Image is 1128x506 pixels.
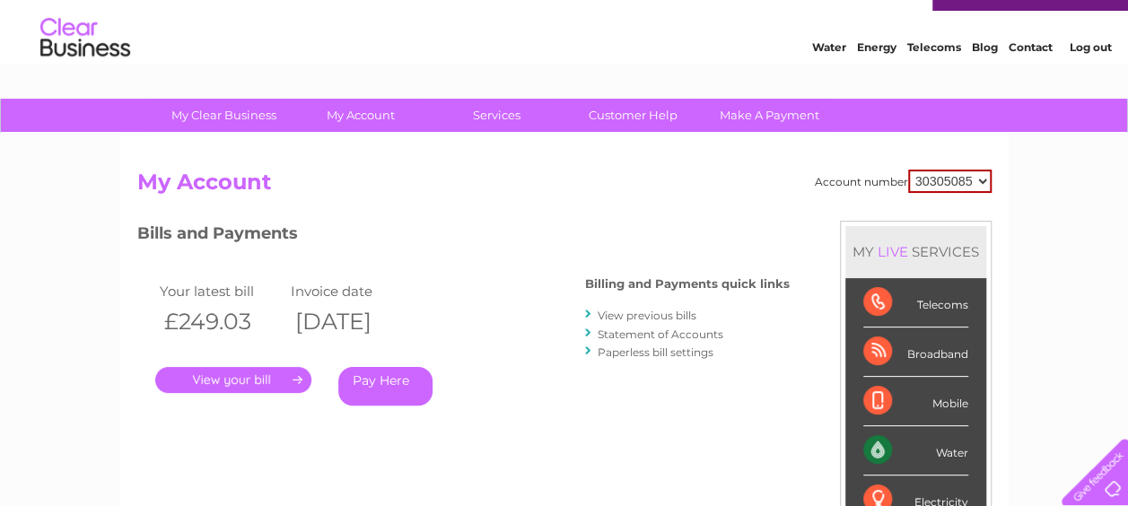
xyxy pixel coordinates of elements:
h3: Bills and Payments [137,221,790,252]
a: Energy [857,76,896,90]
a: Log out [1069,76,1111,90]
a: Contact [1009,76,1053,90]
td: Invoice date [286,279,417,303]
div: Account number [815,170,992,193]
a: My Account [286,99,434,132]
div: Mobile [863,377,968,426]
td: Your latest bill [155,279,286,303]
a: Make A Payment [695,99,844,132]
a: Pay Here [338,367,433,406]
a: View previous bills [598,309,696,322]
div: LIVE [874,243,912,260]
th: £249.03 [155,303,286,340]
div: Telecoms [863,278,968,327]
div: Water [863,426,968,475]
div: Clear Business is a trading name of Verastar Limited (registered in [GEOGRAPHIC_DATA] No. 3667643... [141,10,989,87]
a: Telecoms [907,76,961,90]
a: Services [423,99,571,132]
th: [DATE] [286,303,417,340]
a: . [155,367,311,393]
a: Blog [972,76,998,90]
a: Water [812,76,846,90]
a: Statement of Accounts [598,327,723,341]
div: Broadband [863,327,968,377]
img: logo.png [39,47,131,101]
a: 0333 014 3131 [790,9,914,31]
a: My Clear Business [150,99,298,132]
a: Paperless bill settings [598,345,713,359]
h4: Billing and Payments quick links [585,277,790,291]
div: MY SERVICES [845,226,986,277]
a: Customer Help [559,99,707,132]
h2: My Account [137,170,992,204]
